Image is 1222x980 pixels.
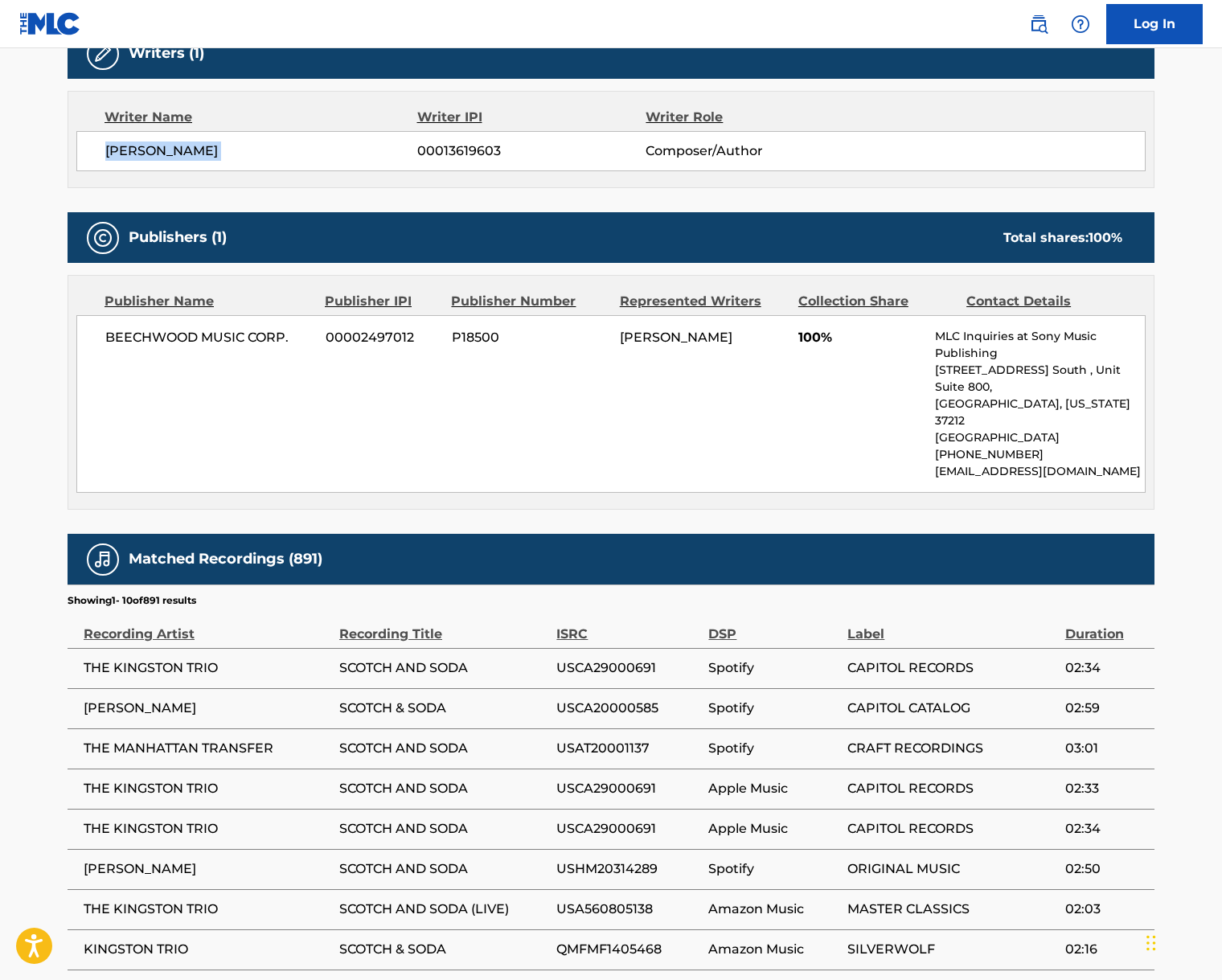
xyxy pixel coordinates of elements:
h5: Matched Recordings (891) [129,550,322,568]
p: [GEOGRAPHIC_DATA] [935,429,1145,446]
span: CRAFT RECORDINGS [847,739,1056,758]
span: 02:33 [1065,779,1146,798]
p: Showing 1 - 10 of 891 results [68,593,196,608]
span: USHM20314289 [556,859,700,879]
span: 00002497012 [326,328,440,347]
p: [GEOGRAPHIC_DATA], [US_STATE] 37212 [935,396,1145,429]
span: Amazon Music [708,940,839,959]
div: Writer Name [105,108,417,127]
img: Writers [93,44,113,64]
img: MLC Logo [19,12,81,35]
span: SCOTCH AND SODA [339,739,548,758]
span: 100% [798,328,923,347]
iframe: Chat Widget [1142,903,1222,980]
span: [PERSON_NAME] [84,859,331,879]
span: USCA20000585 [556,699,700,718]
p: [STREET_ADDRESS] South , Unit Suite 800, [935,362,1145,396]
span: Spotify [708,699,839,718]
div: Represented Writers [620,292,786,311]
span: THE MANHATTAN TRANSFER [84,739,331,758]
p: [EMAIL_ADDRESS][DOMAIN_NAME] [935,463,1145,480]
div: Label [847,608,1056,644]
span: Apple Music [708,819,839,839]
span: [PERSON_NAME] [620,330,732,345]
span: CAPITOL RECORDS [847,658,1056,678]
span: SCOTCH & SODA [339,699,548,718]
span: USCA29000691 [556,819,700,839]
div: Recording Artist [84,608,331,644]
span: 02:34 [1065,819,1146,839]
div: Writer IPI [417,108,646,127]
span: [PERSON_NAME] [84,699,331,718]
div: Duration [1065,608,1146,644]
div: Contact Details [966,292,1122,311]
div: Publisher IPI [325,292,439,311]
span: THE KINGSTON TRIO [84,779,331,798]
span: USCA29000691 [556,658,700,678]
span: SCOTCH & SODA [339,940,548,959]
span: 02:50 [1065,859,1146,879]
img: Matched Recordings [93,550,113,569]
div: Drag [1146,919,1156,967]
span: [PERSON_NAME] [105,141,417,161]
span: BEECHWOOD MUSIC CORP. [105,328,314,347]
div: Recording Title [339,608,548,644]
img: help [1071,14,1090,34]
span: CAPITOL CATALOG [847,699,1056,718]
span: USAT20001137 [556,739,700,758]
span: THE KINGSTON TRIO [84,658,331,678]
span: Spotify [708,739,839,758]
div: Total shares: [1003,228,1122,248]
a: Public Search [1023,8,1055,40]
span: SCOTCH AND SODA [339,819,548,839]
span: USCA29000691 [556,779,700,798]
span: SCOTCH AND SODA (LIVE) [339,900,548,919]
p: [PHONE_NUMBER] [935,446,1145,463]
span: Composer/Author [646,141,854,161]
span: 00013619603 [417,141,646,161]
span: CAPITOL RECORDS [847,819,1056,839]
span: 02:34 [1065,658,1146,678]
span: USA560805138 [556,900,700,919]
span: Spotify [708,859,839,879]
span: SCOTCH AND SODA [339,779,548,798]
span: CAPITOL RECORDS [847,779,1056,798]
span: QMFMF1405468 [556,940,700,959]
p: MLC Inquiries at Sony Music Publishing [935,328,1145,362]
span: THE KINGSTON TRIO [84,819,331,839]
span: 100 % [1089,230,1122,245]
span: 03:01 [1065,739,1146,758]
span: ORIGINAL MUSIC [847,859,1056,879]
span: Amazon Music [708,900,839,919]
span: KINGSTON TRIO [84,940,331,959]
span: Spotify [708,658,839,678]
span: 02:59 [1065,699,1146,718]
div: Collection Share [798,292,954,311]
img: Publishers [93,228,113,248]
h5: Writers (1) [129,44,204,63]
span: SCOTCH AND SODA [339,859,548,879]
span: 02:03 [1065,900,1146,919]
div: ISRC [556,608,700,644]
div: Writer Role [646,108,854,127]
span: Apple Music [708,779,839,798]
div: Publisher Number [451,292,607,311]
a: Log In [1106,4,1203,44]
div: DSP [708,608,839,644]
span: 02:16 [1065,940,1146,959]
div: Publisher Name [105,292,313,311]
span: MASTER CLASSICS [847,900,1056,919]
h5: Publishers (1) [129,228,227,247]
span: THE KINGSTON TRIO [84,900,331,919]
span: SCOTCH AND SODA [339,658,548,678]
img: search [1029,14,1048,34]
div: Help [1064,8,1097,40]
span: SILVERWOLF [847,940,1056,959]
span: P18500 [452,328,608,347]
